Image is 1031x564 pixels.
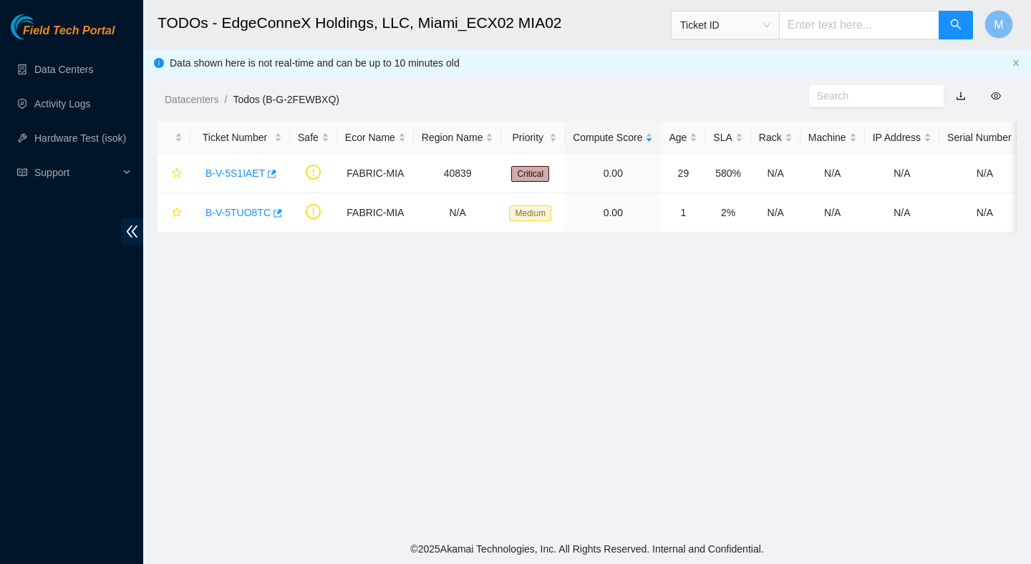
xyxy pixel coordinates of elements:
span: M [994,16,1003,34]
td: 1 [661,193,705,233]
input: Search [817,88,924,104]
span: Support [34,158,119,187]
td: N/A [865,154,939,193]
button: close [1012,59,1020,68]
a: B-V-5TUO8TC [205,207,271,218]
span: Critical [511,166,549,182]
input: Enter text here... [779,11,939,39]
td: 29 [661,154,705,193]
td: FABRIC-MIA [337,193,414,233]
td: N/A [800,193,865,233]
span: Medium [509,205,551,221]
td: N/A [865,193,939,233]
button: star [165,201,183,224]
td: N/A [939,193,1030,233]
a: Datacenters [165,94,218,105]
a: Todos (B-G-2FEWBXQ) [233,94,339,105]
td: N/A [751,154,800,193]
span: read [17,167,27,178]
span: exclamation-circle [306,165,321,180]
span: star [172,208,182,219]
a: Data Centers [34,64,93,75]
button: download [945,84,977,107]
button: star [165,162,183,185]
td: 40839 [414,154,502,193]
button: search [939,11,973,39]
img: Akamai Technologies [11,14,72,39]
button: M [984,10,1013,39]
a: B-V-5S1IAET [205,167,265,179]
a: Hardware Test (isok) [34,132,126,144]
span: search [950,19,962,32]
span: exclamation-circle [306,204,321,219]
td: N/A [751,193,800,233]
td: 0.00 [565,193,661,233]
td: 2% [705,193,750,233]
span: star [172,168,182,180]
a: Activity Logs [34,98,91,110]
td: 580% [705,154,750,193]
td: N/A [414,193,502,233]
span: / [224,94,227,105]
span: close [1012,59,1020,67]
footer: © 2025 Akamai Technologies, Inc. All Rights Reserved. Internal and Confidential. [143,534,1031,564]
td: N/A [939,154,1030,193]
span: Field Tech Portal [23,24,115,38]
span: Ticket ID [680,14,770,36]
td: 0.00 [565,154,661,193]
span: double-left [121,218,143,245]
td: FABRIC-MIA [337,154,414,193]
span: eye [991,91,1001,101]
td: N/A [800,154,865,193]
a: download [956,90,966,102]
a: Akamai TechnologiesField Tech Portal [11,26,115,44]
